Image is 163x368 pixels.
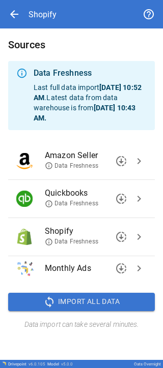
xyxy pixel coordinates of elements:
span: v 6.0.105 [29,362,45,366]
span: downloading [115,193,127,205]
span: Amazon Seller [45,149,130,162]
span: chevron_right [133,155,145,167]
div: Drivepoint [8,362,45,366]
span: downloading [115,155,127,167]
span: Import All Data [58,295,120,308]
span: chevron_right [133,193,145,205]
span: sync [43,296,56,308]
span: Monthly Ads [45,262,130,274]
p: Last full data import . Latest data from data warehouse is from [34,82,147,123]
span: downloading [115,231,127,243]
span: arrow_back [8,8,20,20]
div: Model [47,362,73,366]
img: Amazon Seller [16,153,33,169]
span: chevron_right [133,231,145,243]
h6: Sources [8,37,155,53]
b: [DATE] 10:52 AM [34,83,142,102]
span: Data Freshness [45,237,98,246]
span: Data Freshness [45,199,98,208]
span: downloading [115,262,127,274]
img: Drivepoint [2,361,6,365]
img: Quickbooks [16,191,33,207]
span: chevron_right [133,262,145,274]
span: v 5.0.0 [61,362,73,366]
span: Shopify [45,225,130,237]
span: Quickbooks [45,187,130,199]
img: Monthly Ads [16,260,35,277]
div: Oats Overnight [134,362,161,366]
span: Data Freshness [45,162,98,170]
div: Shopify [29,10,57,19]
h6: Data import can take several minutes. [8,319,155,330]
button: Import All Data [8,293,155,311]
img: Shopify [16,229,33,245]
div: Data Freshness [34,67,147,79]
b: [DATE] 10:43 AM . [34,104,135,122]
